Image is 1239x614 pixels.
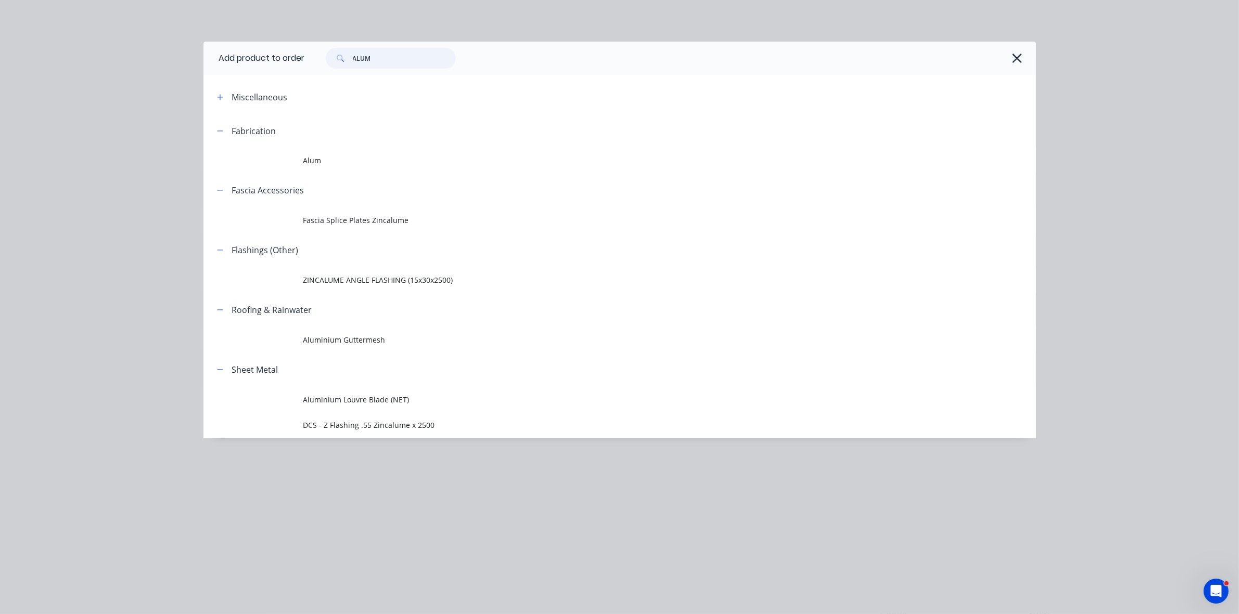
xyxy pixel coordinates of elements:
[232,363,278,376] div: Sheet Metal
[303,334,889,345] span: Aluminium Guttermesh
[232,91,288,103] div: Miscellaneous
[232,244,299,256] div: Flashings (Other)
[303,394,889,405] span: Aluminium Louvre Blade (NET)
[303,155,889,166] span: Alum
[203,42,305,75] div: Add product to order
[353,48,456,69] input: Search...
[303,215,889,226] span: Fascia Splice Plates Zincalume
[1204,579,1229,604] iframe: Intercom live chat
[303,420,889,430] span: DCS - Z Flashing .55 Zincalume x 2500
[232,125,276,137] div: Fabrication
[232,304,312,316] div: Roofing & Rainwater
[303,275,889,285] span: ZINCALUME ANGLE FLASHING (15x30x2500)
[232,184,304,197] div: Fascia Accessories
